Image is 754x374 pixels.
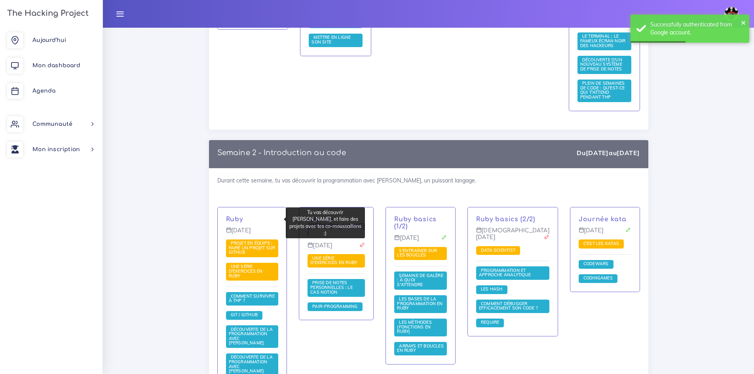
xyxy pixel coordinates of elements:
p: Ruby basics (2/2) [476,216,549,223]
span: Mon inscription [32,146,80,152]
a: Découverte d'un nouveau système de prise de notes [580,57,624,72]
p: [DATE] [394,235,447,247]
span: Comment survivre à THP ? [229,293,275,304]
a: Plein de semaines de code : qu'est-ce qui t'attend pendant THP [580,81,625,100]
span: C'est les katas [581,241,621,246]
span: Communauté [32,121,72,127]
span: Mettre en ligne son site [311,34,351,45]
span: Prise de notes personnelles : le cas Notion [310,280,353,294]
span: Une série d'exercices en Ruby [229,264,263,278]
p: [DATE] [226,227,279,240]
span: Semaine de galère : à quoi s'attendre [397,273,443,287]
p: [DATE] [308,242,365,255]
p: Ruby [226,216,279,223]
img: avatar [724,7,739,21]
span: Le terminal : le fameux écran noir des hackeurs [580,33,626,48]
span: Agenda [32,88,55,94]
div: Du au [577,148,640,158]
span: Codingames [581,275,615,281]
p: Semaine 2 - Introduction au code [217,148,346,157]
p: Ruby basics (1/2) [394,216,447,231]
span: Pair-Programming [310,304,359,309]
span: S'entraîner sur les boucles [397,248,437,258]
p: [DEMOGRAPHIC_DATA][DATE] [476,227,549,247]
span: Arrays et boucles en Ruby [397,343,444,353]
div: Successfully authenticated from Google account. [650,21,743,37]
span: Découverte de la programmation avec [PERSON_NAME] [229,327,273,346]
h3: The Hacking Project [5,9,89,18]
p: Journée kata [579,216,631,223]
button: × [741,18,746,26]
span: Aujourd'hui [32,37,66,43]
span: Une série d'exercices en Ruby [310,255,359,266]
div: Tu vas découvrir [PERSON_NAME], et faire des projets avec tes co-moussaillons :) [286,207,365,238]
span: Projet en équipe : faire un projet sur Github [229,240,275,255]
span: Programmation et approche analytique [479,268,533,278]
span: Découverte de la programmation avec [PERSON_NAME] [229,354,273,374]
span: Require [479,319,501,325]
a: Mettre en ligne son site [311,35,351,45]
span: Les bases de la programmation en Ruby [397,296,443,311]
strong: [DATE] [617,149,640,157]
span: Comment débugger efficacement son code ? [479,301,540,311]
span: Mon dashboard [32,63,80,68]
span: Data scientist [479,247,517,253]
strong: [DATE] [586,149,609,157]
span: Les méthodes (fonctions en Ruby) [397,319,432,334]
span: Plein de semaines de code : qu'est-ce qui t'attend pendant THP [580,80,625,100]
span: Codewars [581,261,611,266]
span: Les Hash [479,286,505,292]
p: [DATE] [579,227,631,240]
span: Git / Github [229,312,260,317]
a: Le terminal : le fameux écran noir des hackeurs [580,34,626,48]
